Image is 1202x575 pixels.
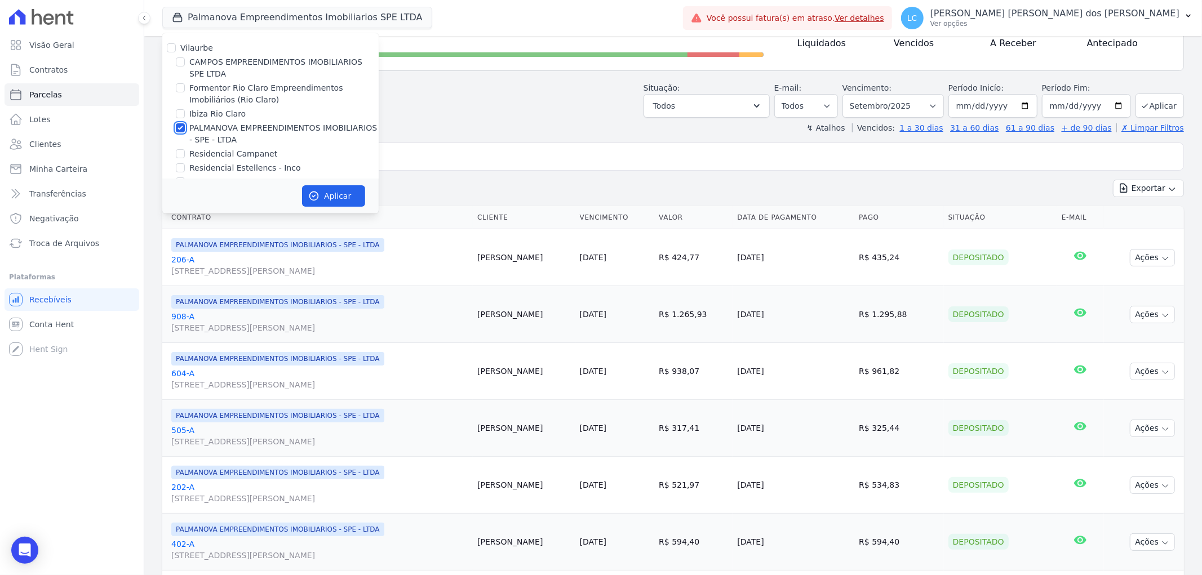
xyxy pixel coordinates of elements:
[894,37,972,50] h4: Vencidos
[473,229,575,286] td: [PERSON_NAME]
[1042,82,1131,94] label: Período Fim:
[1130,363,1175,380] button: Ações
[5,59,139,81] a: Contratos
[950,123,999,132] a: 31 a 60 dias
[29,89,62,100] span: Parcelas
[1130,420,1175,437] button: Ações
[29,139,61,150] span: Clientes
[654,286,733,343] td: R$ 1.265,93
[990,37,1068,50] h4: A Receber
[162,7,432,28] button: Palmanova Empreendimentos Imobiliarios SPE LTDA
[171,482,468,504] a: 202-A[STREET_ADDRESS][PERSON_NAME]
[930,8,1179,19] p: [PERSON_NAME] [PERSON_NAME] dos [PERSON_NAME]
[733,343,854,400] td: [DATE]
[1006,123,1054,132] a: 61 a 90 dias
[654,206,733,229] th: Valor
[580,424,606,433] a: [DATE]
[930,19,1179,28] p: Ver opções
[733,286,854,343] td: [DATE]
[733,206,854,229] th: Data de Pagamento
[171,322,468,333] span: [STREET_ADDRESS][PERSON_NAME]
[907,14,917,22] span: LC
[5,207,139,230] a: Negativação
[1116,123,1184,132] a: ✗ Limpar Filtros
[5,288,139,311] a: Recebíveis
[29,188,86,199] span: Transferências
[473,286,575,343] td: [PERSON_NAME]
[1130,306,1175,323] button: Ações
[171,425,468,447] a: 505-A[STREET_ADDRESS][PERSON_NAME]
[189,56,379,80] label: CAMPOS EMPREENDIMENTOS IMOBILIARIOS SPE LTDA
[900,123,943,132] a: 1 a 30 dias
[171,295,384,309] span: PALMANOVA EMPREENDIMENTOS IMOBILIARIOS - SPE - LTDA
[189,148,277,160] label: Residencial Campanet
[842,83,891,92] label: Vencimento:
[580,253,606,262] a: [DATE]
[580,310,606,319] a: [DATE]
[854,514,944,570] td: R$ 594,40
[1087,37,1165,50] h4: Antecipado
[29,213,79,224] span: Negativação
[473,343,575,400] td: [PERSON_NAME]
[5,313,139,336] a: Conta Hent
[948,306,1009,322] div: Depositado
[29,64,68,75] span: Contratos
[580,367,606,376] a: [DATE]
[171,493,468,504] span: [STREET_ADDRESS][PERSON_NAME]
[5,133,139,155] a: Clientes
[189,122,379,146] label: PALMANOVA EMPREENDIMENTOS IMOBILIARIOS - SPE - LTDA
[854,343,944,400] td: R$ 961,82
[171,409,384,422] span: PALMANOVA EMPREENDIMENTOS IMOBILIARIOS - SPE - LTDA
[473,457,575,514] td: [PERSON_NAME]
[11,537,38,564] div: Open Intercom Messenger
[1130,533,1175,551] button: Ações
[854,229,944,286] td: R$ 435,24
[852,123,895,132] label: Vencidos:
[575,206,655,229] th: Vencimento
[473,206,575,229] th: Cliente
[1062,123,1112,132] a: + de 90 dias
[644,94,770,118] button: Todos
[171,523,384,536] span: PALMANOVA EMPREENDIMENTOS IMOBILIARIOS - SPE - LTDA
[1136,93,1184,118] button: Aplicar
[5,232,139,255] a: Troca de Arquivos
[189,176,299,188] label: Residencial Estellencs - LBA
[171,550,468,561] span: [STREET_ADDRESS][PERSON_NAME]
[854,400,944,457] td: R$ 325,44
[29,163,87,175] span: Minha Carteira
[835,14,884,23] a: Ver detalhes
[171,466,384,479] span: PALMANOVA EMPREENDIMENTOS IMOBILIARIOS - SPE - LTDA
[654,514,733,570] td: R$ 594,40
[5,158,139,180] a: Minha Carteira
[944,206,1057,229] th: Situação
[162,206,473,229] th: Contrato
[774,83,802,92] label: E-mail:
[180,43,213,52] label: Vilaurbe
[5,108,139,131] a: Lotes
[171,238,384,252] span: PALMANOVA EMPREENDIMENTOS IMOBILIARIOS - SPE - LTDA
[948,477,1009,493] div: Depositado
[733,229,854,286] td: [DATE]
[171,368,468,390] a: 604-A[STREET_ADDRESS][PERSON_NAME]
[171,379,468,390] span: [STREET_ADDRESS][PERSON_NAME]
[1057,206,1104,229] th: E-mail
[29,294,72,305] span: Recebíveis
[302,185,365,207] button: Aplicar
[171,538,468,561] a: 402-A[STREET_ADDRESS][PERSON_NAME]
[707,12,884,24] span: Você possui fatura(s) em atraso.
[854,286,944,343] td: R$ 1.295,88
[29,114,51,125] span: Lotes
[9,270,135,284] div: Plataformas
[854,206,944,229] th: Pago
[733,457,854,514] td: [DATE]
[733,400,854,457] td: [DATE]
[580,537,606,546] a: [DATE]
[797,37,876,50] h4: Liquidados
[171,352,384,365] span: PALMANOVA EMPREENDIMENTOS IMOBILIARIOS - SPE - LTDA
[5,34,139,56] a: Visão Geral
[654,457,733,514] td: R$ 521,97
[171,265,468,277] span: [STREET_ADDRESS][PERSON_NAME]
[1130,249,1175,266] button: Ações
[644,83,680,92] label: Situação:
[654,400,733,457] td: R$ 317,41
